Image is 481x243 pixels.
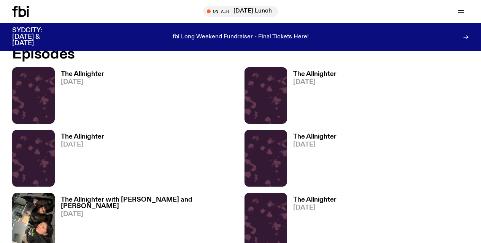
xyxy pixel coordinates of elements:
a: The Allnighter[DATE] [287,71,337,124]
a: The Allnighter[DATE] [55,71,104,124]
span: [DATE] [61,142,104,148]
h3: SYDCITY: [DATE] & [DATE] [12,27,61,47]
button: On Air[DATE] Lunch [203,6,278,17]
h3: The Allnighter [293,134,337,140]
h3: The Allnighter [61,134,104,140]
span: [DATE] [293,205,337,211]
p: fbi Long Weekend Fundraiser - Final Tickets Here! [173,34,309,41]
a: The Allnighter[DATE] [287,134,337,186]
h3: The Allnighter with [PERSON_NAME] and [PERSON_NAME] [61,197,237,210]
span: [DATE] [61,211,237,218]
h3: The Allnighter [293,197,337,203]
h3: The Allnighter [293,71,337,77]
a: The Allnighter[DATE] [55,134,104,186]
span: [DATE] [293,79,337,85]
h2: Episodes [12,47,314,61]
span: [DATE] [293,142,337,148]
span: [DATE] [61,79,104,85]
h3: The Allnighter [61,71,104,77]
